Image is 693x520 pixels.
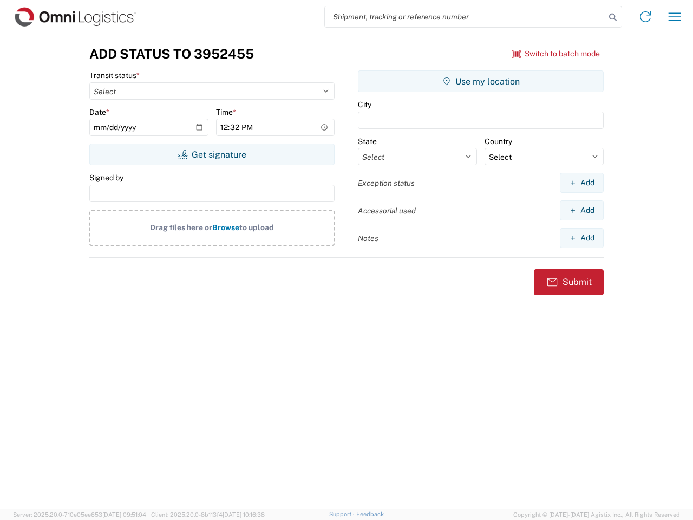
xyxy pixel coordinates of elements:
[485,136,512,146] label: Country
[89,107,109,117] label: Date
[89,173,123,183] label: Signed by
[89,46,254,62] h3: Add Status to 3952455
[329,511,356,517] a: Support
[560,173,604,193] button: Add
[358,100,371,109] label: City
[358,233,378,243] label: Notes
[534,269,604,295] button: Submit
[102,511,146,518] span: [DATE] 09:51:04
[358,136,377,146] label: State
[151,511,265,518] span: Client: 2025.20.0-8b113f4
[560,200,604,220] button: Add
[325,6,605,27] input: Shipment, tracking or reference number
[358,70,604,92] button: Use my location
[356,511,384,517] a: Feedback
[358,206,416,216] label: Accessorial used
[513,510,680,519] span: Copyright © [DATE]-[DATE] Agistix Inc., All Rights Reserved
[216,107,236,117] label: Time
[358,178,415,188] label: Exception status
[512,45,600,63] button: Switch to batch mode
[150,223,212,232] span: Drag files here or
[212,223,239,232] span: Browse
[89,144,335,165] button: Get signature
[13,511,146,518] span: Server: 2025.20.0-710e05ee653
[239,223,274,232] span: to upload
[560,228,604,248] button: Add
[223,511,265,518] span: [DATE] 10:16:38
[89,70,140,80] label: Transit status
